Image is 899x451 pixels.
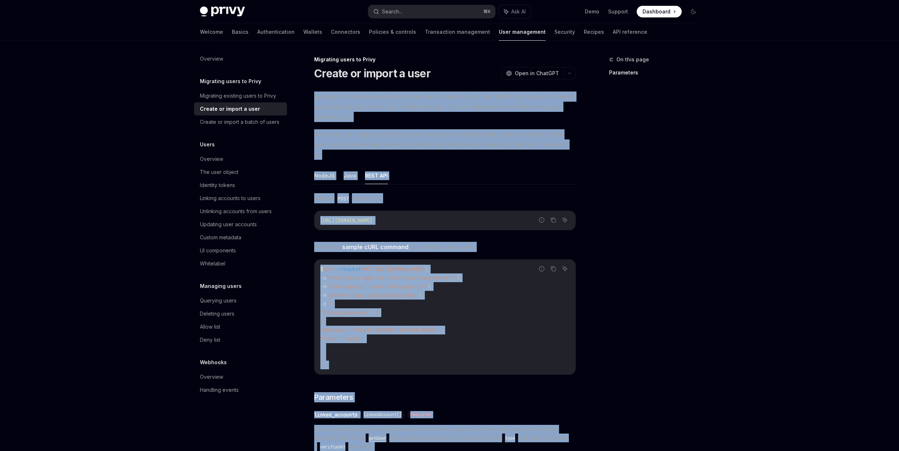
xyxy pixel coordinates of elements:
a: Allow list [194,320,287,333]
div: UI components [200,246,236,255]
span: Parameters [314,392,353,402]
a: User management [499,23,546,41]
span: [URL][DOMAIN_NAME] [373,266,425,272]
span: 'Content-Type: application/json' [326,292,419,298]
a: Updating user accounts [194,218,287,231]
a: Overview [194,153,287,166]
a: Overview [194,370,287,383]
div: Allow list [200,322,220,331]
button: Search...⌘K [368,5,495,18]
a: Deny list [194,333,287,346]
span: curl [323,266,335,272]
a: Create or import a user [194,102,287,115]
span: -H [320,283,326,290]
span: \ [419,292,422,298]
span: [URL][DOMAIN_NAME] [320,217,373,224]
a: Authentication [257,23,295,41]
button: Ask AI [560,264,570,273]
div: Overview [200,155,223,163]
a: Unlinking accounts from users [194,205,287,218]
button: NodeJS [314,167,335,184]
button: Report incorrect code [537,215,546,225]
span: "type": "email" [320,336,364,342]
a: API reference [613,23,647,41]
span: Make a request to: [314,193,576,203]
span: Below is a for creating a new user: [314,242,576,252]
code: getUser [366,435,389,442]
div: Create or import a user [200,105,260,113]
span: "address": "[EMAIL_ADDRESS][DOMAIN_NAME]", [320,327,442,333]
a: Whitelabel [194,257,287,270]
a: Migrating existing users to Privy [194,89,287,102]
h5: Users [200,140,215,149]
div: Updating user accounts [200,220,257,229]
div: Deny list [200,336,220,344]
div: Whitelabel [200,259,225,268]
button: Copy the contents from the code block [549,264,558,273]
span: "<your-privy-app-id>:<your-privy-app-secret>" [326,275,457,281]
div: Create or import a batch of users [200,118,279,126]
span: { [320,318,323,325]
span: Dashboard [643,8,670,15]
button: Java [344,167,356,184]
button: Report incorrect code [537,264,546,273]
a: getUser [366,435,389,441]
a: The user object [194,166,287,179]
code: verifiedAt [317,443,348,451]
a: Security [554,23,575,41]
span: \ [457,275,460,281]
div: linked_accounts [314,411,358,418]
img: dark logo [200,7,245,17]
span: To import an existing user, Privy allows you to create a user with their linked accounts (wallet,... [314,92,576,122]
a: Connectors [331,23,360,41]
a: Create or import a batch of users [194,115,287,129]
span: LinkedAccount[] [364,412,402,418]
button: Ask AI [499,5,531,18]
button: REST API [365,167,388,184]
span: -H [320,292,326,298]
div: Deleting users [200,309,234,318]
h5: Webhooks [200,358,227,367]
button: Ask AI [560,215,570,225]
a: Deleting users [194,307,287,320]
span: When the user logs in, all of their linked accounts will be included in the user object. If the u... [314,129,576,160]
span: $ [320,266,323,272]
a: Querying users [194,294,287,307]
button: Copy the contents from the code block [549,215,558,225]
a: Wallets [303,23,322,41]
a: Handling events [194,383,287,397]
a: Overview [194,52,287,65]
span: -d [320,301,326,307]
span: \ [428,283,431,290]
a: Dashboard [637,6,682,17]
strong: sample cURL command [342,243,409,251]
span: An array including all of the user’s linked accounts. These objects are in the same shape as the ... [314,425,576,451]
span: }' [320,362,326,368]
a: Demo [585,8,599,15]
span: \ [425,266,428,272]
span: POST [361,266,373,272]
div: Handling events [200,386,239,394]
h5: Migrating users to Privy [200,77,261,86]
button: Toggle dark mode [687,6,699,17]
span: ⌘ K [483,9,491,15]
span: -u [320,275,326,281]
div: Overview [200,373,223,381]
div: Search... [382,7,402,16]
code: POST [334,195,352,203]
div: Migrating users to Privy [314,56,576,63]
a: Recipes [584,23,604,41]
h5: Managing users [200,282,242,290]
div: required [407,411,434,418]
span: '{ [326,301,332,307]
a: Parameters [609,67,705,78]
a: Support [608,8,628,15]
span: "linked_accounts": [ [320,309,378,316]
span: } [320,344,323,351]
a: Basics [232,23,249,41]
a: Welcome [200,23,223,41]
span: On this page [616,55,649,64]
span: Ask AI [511,8,526,15]
span: "privy-app-id: <your-privy-app-id>" [326,283,428,290]
a: Transaction management [425,23,490,41]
